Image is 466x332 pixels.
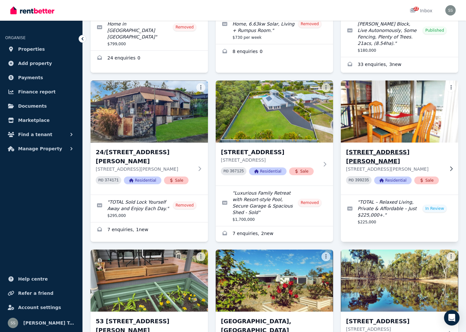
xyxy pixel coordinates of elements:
a: Help centre [5,273,77,285]
h3: [STREET_ADDRESS][PERSON_NAME] [346,148,444,166]
code: 399235 [355,178,369,183]
span: Properties [18,45,45,53]
a: Enquiries for 1 Topaz Drive, Caloundra West [216,44,333,60]
a: Enquiries for 1 Topaz Dr, Caloundra West [91,51,208,66]
a: Marketplace [5,114,77,127]
span: Residential [374,177,412,184]
img: 309 Waratah Drive, Millmerran Downs [341,250,458,312]
img: Sue Seivers Total Real Estate [8,318,18,328]
span: Help centre [18,275,48,283]
p: [STREET_ADDRESS][PERSON_NAME] [346,166,444,172]
span: [PERSON_NAME] Total Real Estate [23,319,75,327]
img: 28/1 Tandur Rd, Kybong [338,79,461,144]
span: Residential [124,177,161,184]
span: Find a tenant [18,131,52,138]
div: Inbox [410,7,432,14]
a: 26 Sydes Ct, Ningi[STREET_ADDRESS][STREET_ADDRESS]PID 367125ResidentialSale [216,80,333,186]
span: Add property [18,59,52,67]
button: More options [196,83,205,92]
img: Sue Seivers Total Real Estate [445,5,456,16]
span: Sale [289,167,314,175]
button: More options [196,252,205,261]
small: PID [223,169,229,173]
div: Open Intercom Messenger [444,310,460,326]
h3: [STREET_ADDRESS] [346,317,444,326]
a: Payments [5,71,77,84]
a: Edit listing: TOTAL Sold Lock Yourself Away and Enjoy Each Day. [91,195,208,222]
span: Finance report [18,88,56,96]
span: Residential [249,167,287,175]
p: [STREET_ADDRESS] [221,157,319,163]
a: Refer a friend [5,287,77,300]
small: PID [349,178,354,182]
img: RentBetter [10,5,54,15]
button: More options [447,252,456,261]
span: Documents [18,102,47,110]
a: Enquiries for 26 Sydes Ct, Ningi [216,226,333,242]
a: Edit listing: TOTAL Leased – Family Home, 6.63kw Solar, Living + Rumpus Room. [216,10,333,44]
h3: [STREET_ADDRESS] [221,148,319,157]
small: PID [98,178,103,182]
a: Edit listing: Low Maintenance Family Home in Caloundra West Sold [91,10,208,50]
a: Edit listing: Luxurious Family Retreat with Resort-style Pool, Secure Garage & Spacious Shed - Sold [216,186,333,226]
h3: 24/[STREET_ADDRESS][PERSON_NAME] [96,148,194,166]
a: 28/1 Tandur Rd, Kybong[STREET_ADDRESS][PERSON_NAME][STREET_ADDRESS][PERSON_NAME]PID 399235Residen... [341,80,458,195]
a: Edit listing: TOTAL – Relaxed Living, Private & Affordable – Just $225,000+. [341,195,458,229]
a: Edit listing: TOTAL Natural Bush Block, Live Autonomously, Some Fencing, Plenty of Trees. 21acs, ... [341,10,458,57]
img: 53 1513/1 Tandur Rd, Kybong [91,250,208,312]
p: [STREET_ADDRESS][PERSON_NAME] [96,166,194,172]
span: Manage Property [18,145,62,153]
span: ORGANISE [5,36,26,40]
a: 24/1513 Old Bruce Hwy, Kybong24/[STREET_ADDRESS][PERSON_NAME][STREET_ADDRESS][PERSON_NAME]PID 374... [91,80,208,195]
a: Properties [5,43,77,56]
a: Add property [5,57,77,70]
span: 22 [414,7,419,11]
span: Marketplace [18,116,49,124]
span: Account settings [18,304,61,311]
a: Finance report [5,85,77,98]
a: Documents [5,100,77,112]
code: 367125 [230,169,244,174]
span: Sale [164,177,189,184]
button: More options [447,83,456,92]
button: Manage Property [5,142,77,155]
a: Account settings [5,301,77,314]
img: 58 Wattle Court, Millmerran Woods [216,250,333,312]
span: Sale [414,177,439,184]
button: More options [321,252,331,261]
img: 26 Sydes Ct, Ningi [216,80,333,143]
button: More options [321,83,331,92]
code: 374171 [105,178,119,183]
a: Enquiries for 22 Violet Rd, Millmerran Downs [341,57,458,73]
button: Find a tenant [5,128,77,141]
a: Enquiries for 24/1513 Old Bruce Hwy, Kybong [91,222,208,238]
img: 24/1513 Old Bruce Hwy, Kybong [91,80,208,143]
span: Payments [18,74,43,81]
span: Refer a friend [18,289,53,297]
